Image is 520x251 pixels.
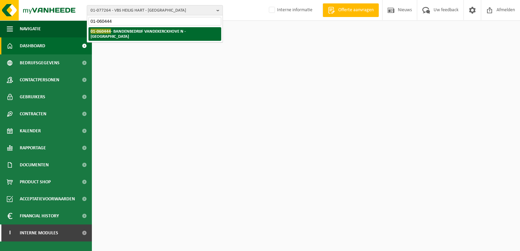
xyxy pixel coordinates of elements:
input: Zoeken naar gekoppelde vestigingen [88,17,221,26]
span: Offerte aanvragen [337,7,375,14]
span: Bedrijfsgegevens [20,54,60,71]
span: Product Shop [20,173,51,190]
span: Rapportage [20,139,46,156]
span: Contracten [20,105,46,122]
span: Navigatie [20,20,41,37]
span: Gebruikers [20,88,45,105]
strong: - BANDENBEDRIJF VANDEKERCKHOVE N - [GEOGRAPHIC_DATA] [91,29,186,39]
span: Documenten [20,156,49,173]
span: I [7,224,13,241]
span: Financial History [20,207,59,224]
a: Offerte aanvragen [323,3,379,17]
span: Interne modules [20,224,58,241]
span: Contactpersonen [20,71,59,88]
button: 01-077264 - VBS HEILIG HART - [GEOGRAPHIC_DATA] [87,5,223,15]
span: 01-077264 - VBS HEILIG HART - [GEOGRAPHIC_DATA] [91,5,214,16]
span: Acceptatievoorwaarden [20,190,75,207]
span: Dashboard [20,37,45,54]
label: Interne informatie [267,5,312,15]
span: 01-060444 [91,29,111,34]
span: Kalender [20,122,41,139]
